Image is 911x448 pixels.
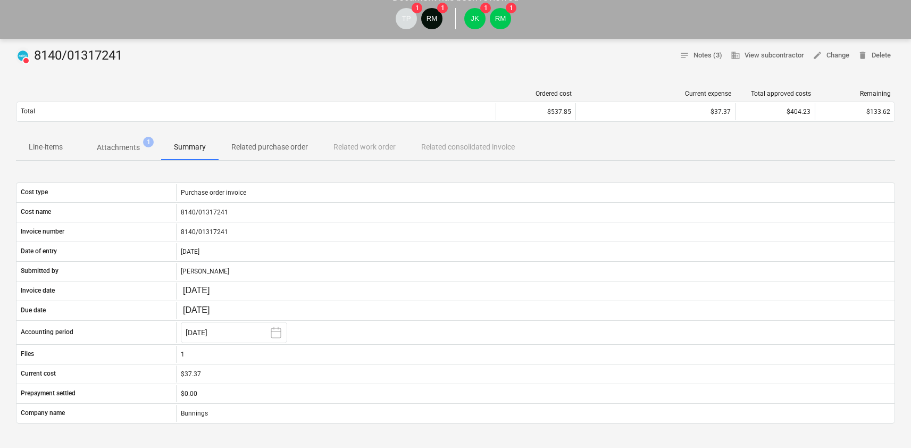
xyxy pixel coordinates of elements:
span: 1 [437,3,448,13]
span: Delete [858,49,891,62]
button: [DATE] [181,322,287,343]
div: Purchase order invoice [176,184,895,201]
span: RM [427,14,438,22]
span: edit [813,51,822,60]
div: $537.85 [500,108,571,115]
input: Change [181,303,231,318]
button: Change [808,47,854,64]
div: Current expense [580,90,731,97]
p: Attachments [97,142,140,153]
div: Total approved costs [740,90,811,97]
span: TP [402,14,411,22]
p: Line-items [29,142,63,153]
button: Delete [854,47,895,64]
button: Notes (3) [675,47,726,64]
p: Cost name [21,208,51,217]
span: Notes (3) [680,49,722,62]
button: View subcontractor [726,47,808,64]
span: business [731,51,740,60]
p: Submitted by [21,267,58,276]
div: 1 [176,346,895,363]
p: Summary [174,142,206,153]
div: 8140/01317241 [16,47,127,64]
div: [DATE] [176,243,895,260]
p: Current cost [21,369,56,378]
span: 1 [480,3,491,13]
div: 8140/01317241 [176,223,895,240]
div: Bunnings [176,405,895,422]
div: $37.37 [580,108,731,115]
p: Invoice number [21,227,64,236]
img: xero.svg [18,51,28,61]
div: Ordered cost [500,90,572,97]
div: $404.23 [740,108,810,115]
input: Change [181,284,231,298]
div: $37.37 [181,370,890,378]
p: Files [21,350,34,359]
span: delete [858,51,867,60]
div: 8140/01317241 [176,204,895,221]
span: 1 [506,3,516,13]
div: Tejas Pawar [396,8,417,29]
p: Invoice date [21,286,55,295]
p: Due date [21,306,46,315]
p: Total [21,107,35,116]
span: 1 [143,137,154,147]
div: Remaining [820,90,891,97]
p: Date of entry [21,247,57,256]
div: Rowan MacDonald [490,8,511,29]
div: Invoice has been synced with Xero and its status is currently DELETED [16,47,30,64]
div: Rowan MacDonald [421,8,442,29]
p: Accounting period [21,328,73,337]
p: Prepayment settled [21,389,76,398]
div: John Keane [464,8,486,29]
span: RM [495,14,506,22]
span: Change [813,49,849,62]
div: $0.00 [181,390,890,397]
span: JK [471,14,479,22]
iframe: Chat Widget [858,397,911,448]
p: Company name [21,409,65,418]
span: notes [680,51,689,60]
span: View subcontractor [731,49,804,62]
p: Related purchase order [231,142,308,153]
span: 1 [412,3,422,13]
div: [PERSON_NAME] [176,263,895,280]
div: $133.62 [820,108,890,115]
p: Cost type [21,188,48,197]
